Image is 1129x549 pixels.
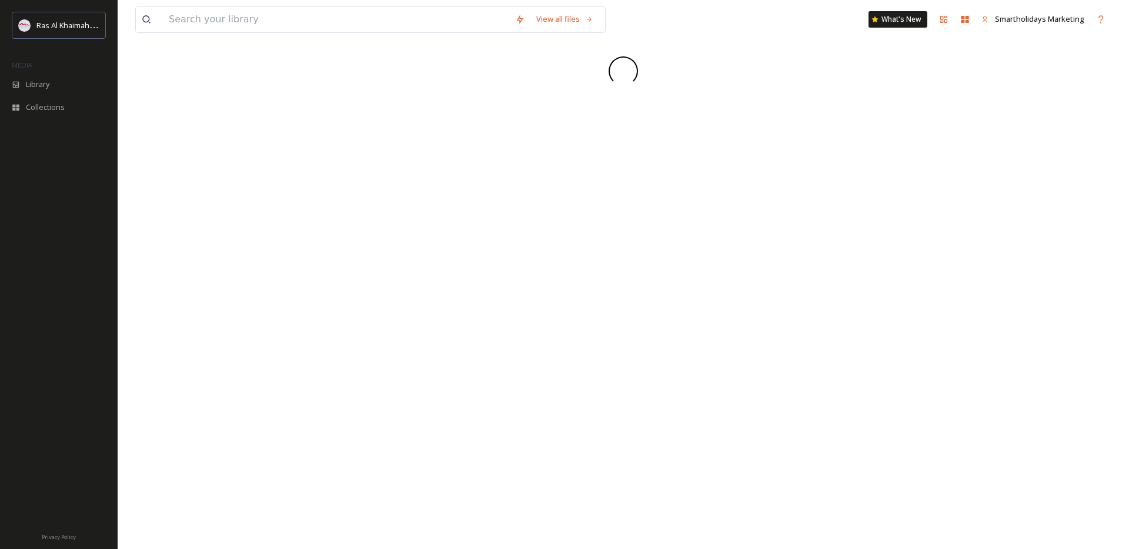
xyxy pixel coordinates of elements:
[42,529,76,543] a: Privacy Policy
[869,11,927,28] a: What's New
[42,533,76,541] span: Privacy Policy
[12,61,32,69] span: MEDIA
[995,14,1084,24] span: Smartholidays Marketing
[36,19,203,31] span: Ras Al Khaimah Tourism Development Authority
[26,79,49,90] span: Library
[19,19,31,31] img: Logo_RAKTDA_RGB-01.png
[163,6,509,32] input: Search your library
[26,102,65,113] span: Collections
[530,8,599,31] a: View all files
[976,8,1090,31] a: Smartholidays Marketing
